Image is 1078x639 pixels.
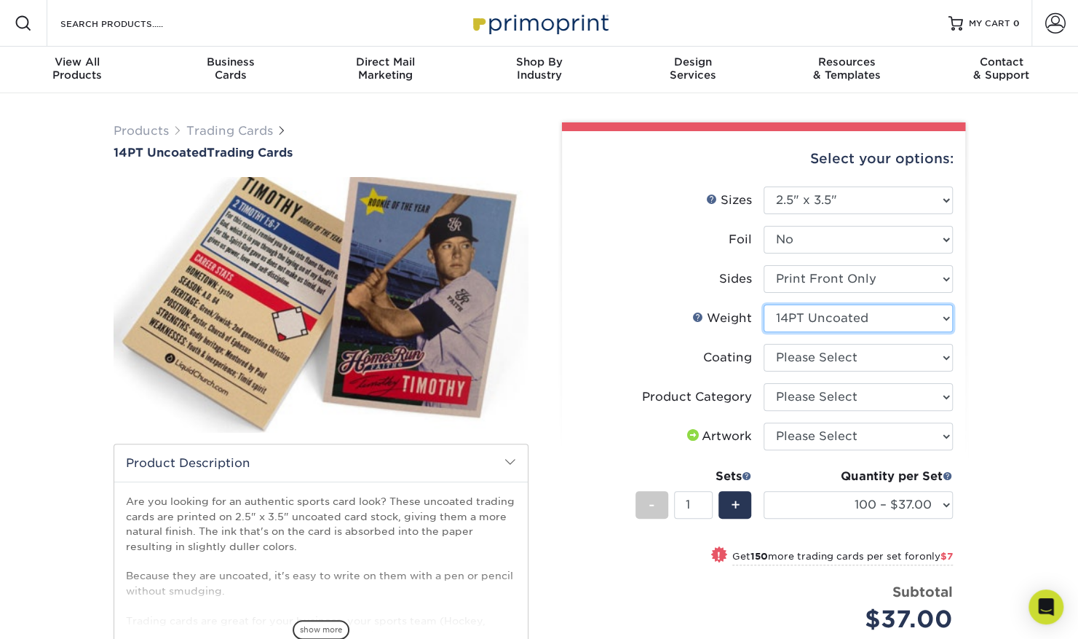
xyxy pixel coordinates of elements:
[616,47,770,93] a: DesignServices
[114,146,528,160] h1: Trading Cards
[692,310,752,327] div: Weight
[308,55,462,82] div: Marketing
[635,468,752,485] div: Sets
[764,468,953,485] div: Quantity per Set
[308,55,462,68] span: Direct Mail
[703,349,752,366] div: Coating
[308,47,462,93] a: Direct MailMarketing
[642,388,752,406] div: Product Category
[750,551,768,562] strong: 150
[719,270,752,288] div: Sides
[574,131,954,187] div: Select your options:
[154,47,309,93] a: BusinessCards
[114,146,207,160] span: 14PT Uncoated
[467,7,612,39] img: Primoprint
[462,55,617,82] div: Industry
[770,55,924,82] div: & Templates
[616,55,770,82] div: Services
[114,146,528,160] a: 14PT UncoatedTrading Cards
[969,17,1010,30] span: MY CART
[770,47,924,93] a: Resources& Templates
[154,55,309,68] span: Business
[940,551,953,562] span: $7
[462,47,617,93] a: Shop ByIndustry
[924,47,1078,93] a: Contact& Support
[732,551,953,565] small: Get more trading cards per set for
[649,494,655,516] span: -
[924,55,1078,82] div: & Support
[774,602,953,637] div: $37.00
[717,548,721,563] span: !
[462,55,617,68] span: Shop By
[770,55,924,68] span: Resources
[154,55,309,82] div: Cards
[186,124,273,138] a: Trading Cards
[706,192,752,209] div: Sizes
[114,161,528,448] img: 14PT Uncoated 01
[729,231,752,248] div: Foil
[730,494,740,516] span: +
[892,584,953,600] strong: Subtotal
[114,124,169,138] a: Products
[4,595,124,634] iframe: Google Customer Reviews
[616,55,770,68] span: Design
[684,428,752,445] div: Artwork
[1029,589,1063,624] div: Open Intercom Messenger
[114,444,528,482] h2: Product Description
[924,55,1078,68] span: Contact
[1013,18,1020,28] span: 0
[59,15,201,32] input: SEARCH PRODUCTS.....
[919,551,953,562] span: only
